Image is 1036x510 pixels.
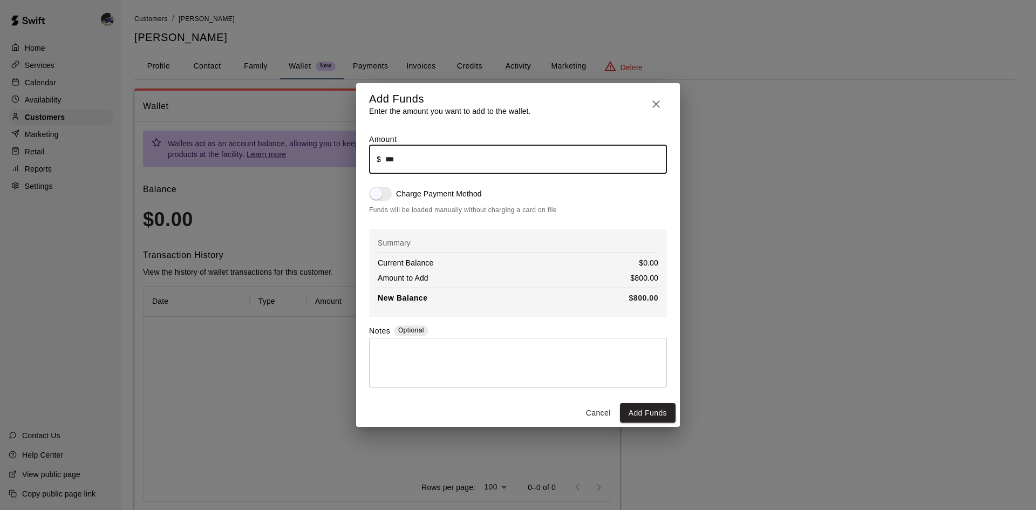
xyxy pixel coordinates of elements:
button: Cancel [581,403,616,423]
p: Amount to Add [378,273,428,283]
p: $ [377,154,381,165]
p: $800.00 [630,273,658,283]
p: New Balance [378,293,428,304]
label: Amount [369,135,397,144]
label: Notes [369,325,390,338]
p: $0.00 [639,257,658,268]
p: Summary [378,237,658,248]
span: Optional [398,327,424,334]
h5: Add Funds [369,92,531,106]
p: Current Balance [378,257,433,268]
p: Enter the amount you want to add to the wallet. [369,106,531,117]
p: $800.00 [629,293,658,304]
p: Charge Payment Method [396,188,482,199]
button: Add Funds [620,403,676,423]
span: Funds will be loaded manually without charging a card on file [369,205,667,216]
